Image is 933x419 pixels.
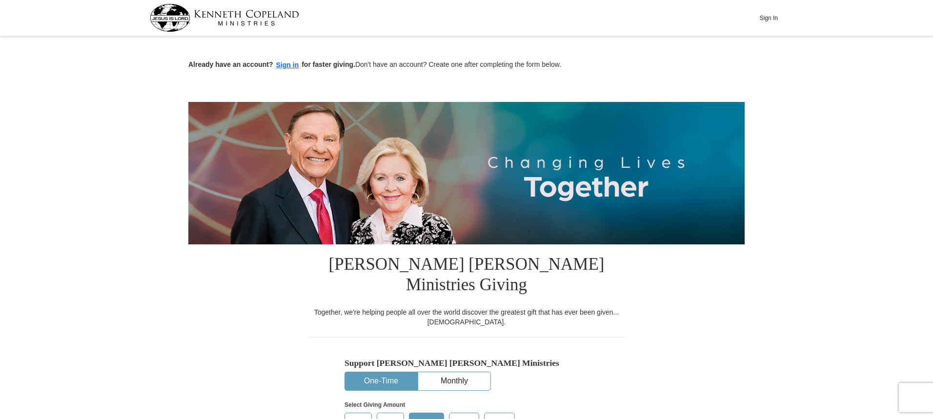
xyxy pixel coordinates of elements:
h1: [PERSON_NAME] [PERSON_NAME] Ministries Giving [308,244,625,307]
p: Don't have an account? Create one after completing the form below. [188,60,745,71]
button: One-Time [345,372,417,390]
div: Together, we're helping people all over the world discover the greatest gift that has ever been g... [308,307,625,327]
h5: Support [PERSON_NAME] [PERSON_NAME] Ministries [345,358,588,368]
button: Sign in [273,60,302,71]
strong: Select Giving Amount [345,401,405,408]
strong: Already have an account? for faster giving. [188,60,355,68]
img: kcm-header-logo.svg [150,4,299,32]
button: Sign In [754,10,783,25]
button: Monthly [418,372,490,390]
